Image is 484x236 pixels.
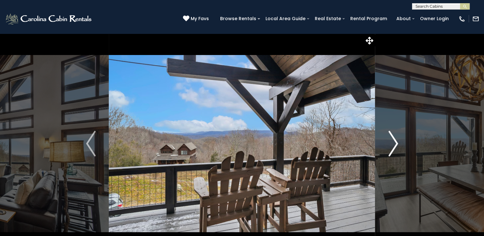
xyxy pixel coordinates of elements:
a: About [393,14,414,24]
a: Real Estate [312,14,344,24]
a: Local Area Guide [262,14,309,24]
img: mail-regular-white.png [472,15,479,22]
a: Owner Login [417,14,452,24]
img: arrow [388,131,398,156]
img: arrow [86,131,96,156]
a: My Favs [183,15,210,22]
img: phone-regular-white.png [458,15,465,22]
a: Browse Rentals [217,14,259,24]
img: White-1-2.png [5,12,93,25]
span: My Favs [191,15,209,22]
a: Rental Program [347,14,390,24]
